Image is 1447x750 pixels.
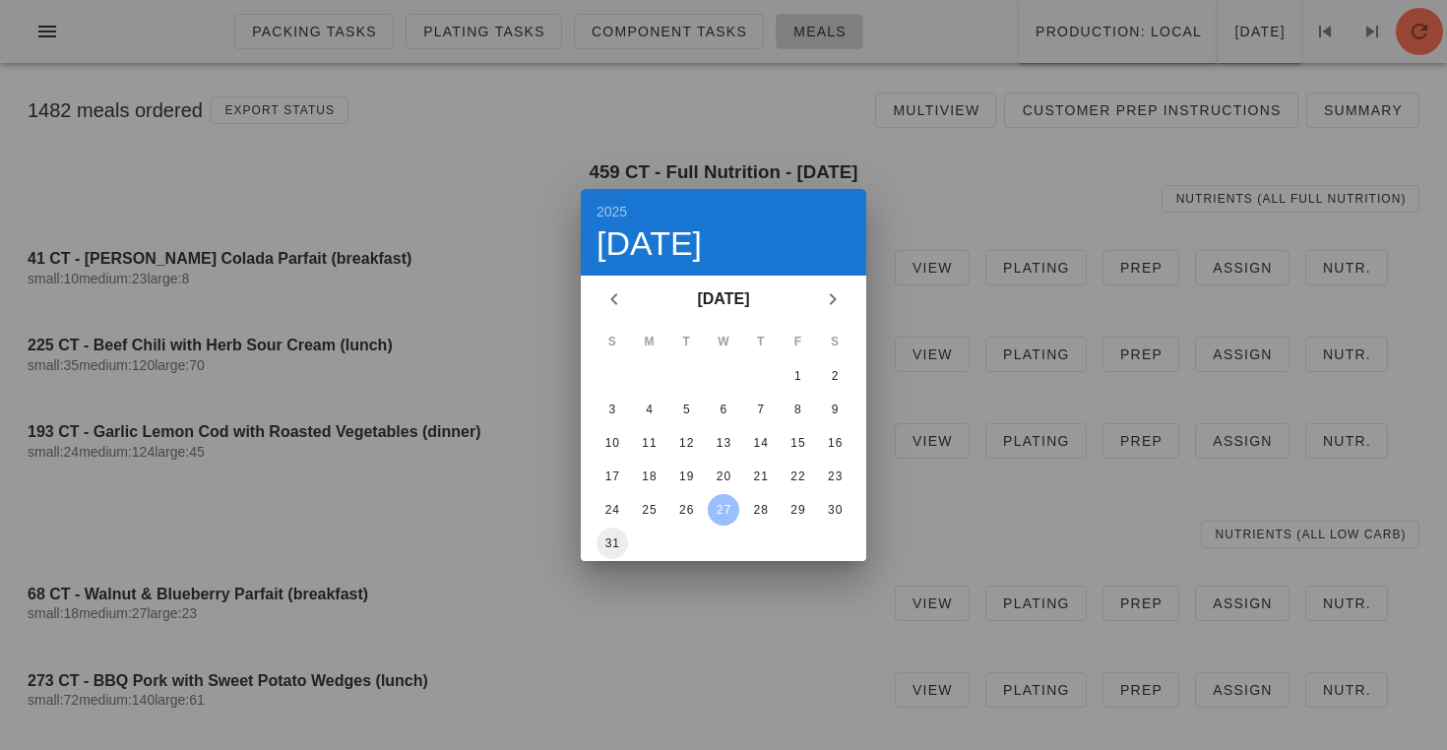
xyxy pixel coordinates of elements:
[634,503,665,517] div: 25
[819,461,850,492] button: 23
[634,427,665,459] button: 11
[708,394,739,425] button: 6
[743,325,779,358] th: T
[782,394,813,425] button: 8
[670,461,702,492] button: 19
[597,469,628,483] div: 17
[819,403,850,416] div: 9
[597,394,628,425] button: 3
[782,503,813,517] div: 29
[689,280,757,319] button: [DATE]
[597,503,628,517] div: 24
[817,325,852,358] th: S
[670,436,702,450] div: 12
[708,469,739,483] div: 20
[708,461,739,492] button: 20
[819,360,850,392] button: 2
[597,436,628,450] div: 10
[634,461,665,492] button: 18
[670,403,702,416] div: 5
[634,469,665,483] div: 18
[745,461,777,492] button: 21
[819,436,850,450] div: 16
[745,469,777,483] div: 21
[819,469,850,483] div: 23
[819,494,850,526] button: 30
[781,325,816,358] th: F
[706,325,741,358] th: W
[634,436,665,450] div: 11
[782,360,813,392] button: 1
[815,281,850,317] button: Next month
[597,226,850,260] div: [DATE]
[708,436,739,450] div: 13
[745,436,777,450] div: 14
[668,325,704,358] th: T
[597,281,632,317] button: Previous month
[670,503,702,517] div: 26
[782,369,813,383] div: 1
[670,469,702,483] div: 19
[745,494,777,526] button: 28
[597,494,628,526] button: 24
[819,394,850,425] button: 9
[597,528,628,559] button: 31
[782,436,813,450] div: 15
[634,403,665,416] div: 4
[595,325,630,358] th: S
[597,427,628,459] button: 10
[670,394,702,425] button: 5
[708,427,739,459] button: 13
[782,461,813,492] button: 22
[745,403,777,416] div: 7
[745,394,777,425] button: 7
[708,494,739,526] button: 27
[632,325,667,358] th: M
[782,403,813,416] div: 8
[708,403,739,416] div: 6
[670,427,702,459] button: 12
[708,503,739,517] div: 27
[782,469,813,483] div: 22
[819,369,850,383] div: 2
[597,403,628,416] div: 3
[819,503,850,517] div: 30
[670,494,702,526] button: 26
[745,503,777,517] div: 28
[782,427,813,459] button: 15
[782,494,813,526] button: 29
[597,205,850,219] div: 2025
[597,461,628,492] button: 17
[634,394,665,425] button: 4
[634,494,665,526] button: 25
[597,536,628,550] div: 31
[745,427,777,459] button: 14
[819,427,850,459] button: 16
